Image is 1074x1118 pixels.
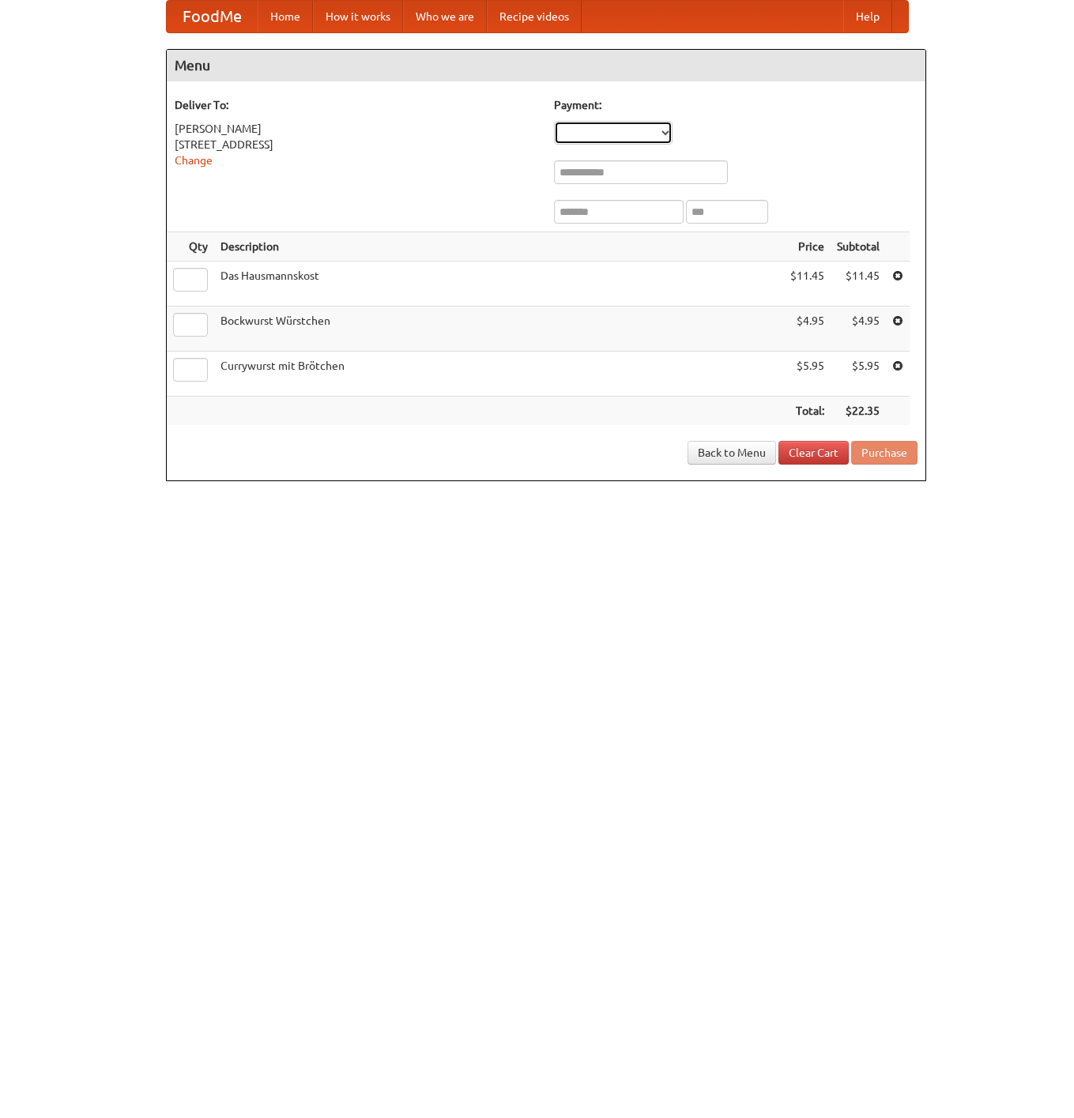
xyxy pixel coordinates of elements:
[831,232,886,262] th: Subtotal
[784,307,831,352] td: $4.95
[175,121,538,137] div: [PERSON_NAME]
[167,232,214,262] th: Qty
[175,137,538,152] div: [STREET_ADDRESS]
[778,441,849,465] a: Clear Cart
[851,441,918,465] button: Purchase
[784,232,831,262] th: Price
[167,1,258,32] a: FoodMe
[831,262,886,307] td: $11.45
[784,262,831,307] td: $11.45
[784,397,831,426] th: Total:
[843,1,892,32] a: Help
[313,1,403,32] a: How it works
[214,232,784,262] th: Description
[831,307,886,352] td: $4.95
[258,1,313,32] a: Home
[554,97,918,113] h5: Payment:
[784,352,831,397] td: $5.95
[214,262,784,307] td: Das Hausmannskost
[175,97,538,113] h5: Deliver To:
[214,352,784,397] td: Currywurst mit Brötchen
[403,1,487,32] a: Who we are
[175,154,213,167] a: Change
[831,352,886,397] td: $5.95
[214,307,784,352] td: Bockwurst Würstchen
[167,50,925,81] h4: Menu
[688,441,776,465] a: Back to Menu
[831,397,886,426] th: $22.35
[487,1,582,32] a: Recipe videos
